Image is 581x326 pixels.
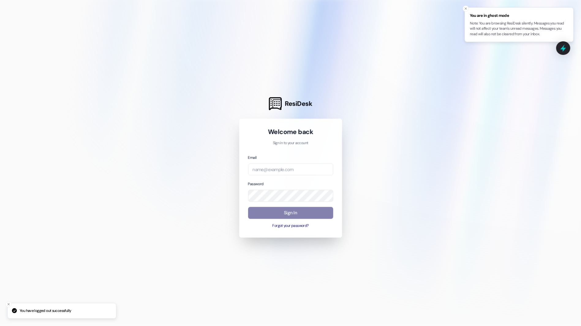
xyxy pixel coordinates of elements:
label: Password [248,182,264,187]
button: Forgot your password? [248,223,333,229]
span: You are in ghost mode [470,13,568,19]
button: Close toast [463,6,469,12]
img: ResiDesk Logo [269,97,282,110]
span: ResiDesk [285,99,312,108]
p: Sign in to your account [248,140,333,146]
input: name@example.com [248,164,333,176]
h1: Welcome back [248,127,333,136]
button: Close toast [6,301,12,307]
label: Email [248,155,257,160]
p: You have logged out successfully [20,308,71,314]
p: Note: You are browsing ResiDesk silently. Messages you read will not affect your team's unread me... [470,21,568,37]
button: Sign In [248,207,333,219]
